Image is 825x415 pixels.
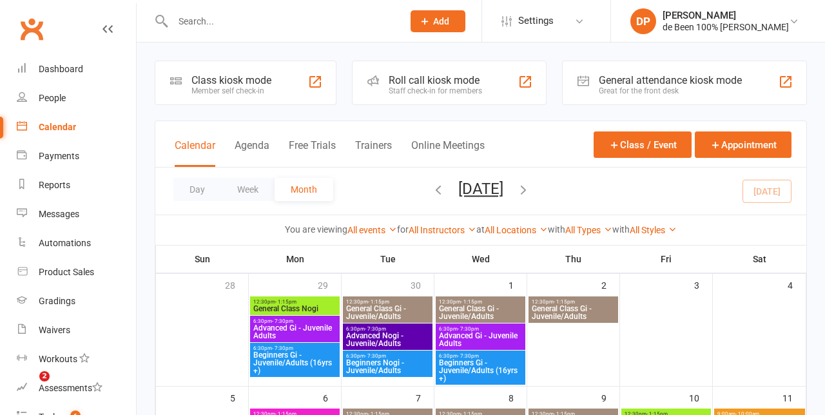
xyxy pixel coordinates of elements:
[39,93,66,103] div: People
[17,171,136,200] a: Reports
[39,122,76,132] div: Calendar
[39,151,79,161] div: Payments
[15,13,48,45] a: Clubworx
[39,209,79,219] div: Messages
[39,238,91,248] div: Automations
[17,84,136,113] a: People
[39,64,83,74] div: Dashboard
[17,200,136,229] a: Messages
[39,180,70,190] div: Reports
[17,55,136,84] a: Dashboard
[17,229,136,258] a: Automations
[39,354,77,364] div: Workouts
[13,371,44,402] iframe: Intercom live chat
[17,316,136,345] a: Waivers
[39,296,75,306] div: Gradings
[39,371,50,381] span: 2
[17,374,136,403] a: Assessments
[39,383,102,393] div: Assessments
[17,113,136,142] a: Calendar
[39,267,94,277] div: Product Sales
[17,142,136,171] a: Payments
[17,258,136,287] a: Product Sales
[17,287,136,316] a: Gradings
[17,345,136,374] a: Workouts
[39,325,70,335] div: Waivers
